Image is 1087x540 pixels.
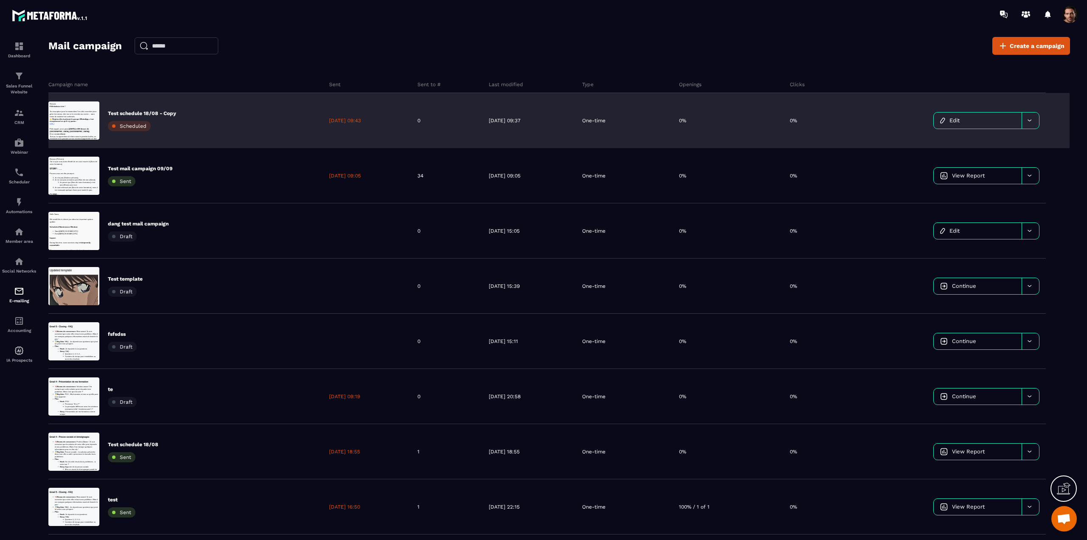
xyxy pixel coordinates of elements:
[790,283,797,290] p: 0%
[934,112,1022,129] a: Edit
[28,27,90,34] strong: Niveau de conscience
[12,8,88,23] img: logo
[21,26,166,59] li: 🧠 : Most-aware
[679,81,701,88] p: Openings
[2,101,36,131] a: formationformationCRM
[38,110,166,168] li: : Présentation de ma formation comme unique
[55,118,166,143] li: Mise en avant de témoignages positif de personnes ayant bénéficié des solutions du CTA désiré
[582,81,594,88] p: Type
[4,62,166,71] p: {{event_booking_date}}
[934,168,1022,184] a: View Report
[14,41,24,51] img: formation
[21,60,166,76] li: 🥇 : FAQ - Je réponds aux questions que peut se poser mon prospect.
[38,85,166,93] li: : Je réponds à vos questions
[489,117,521,124] p: [DATE] 09:37
[329,503,360,510] p: [DATE] 16:50
[4,13,56,20] strong: Félicitations à toi !
[4,83,25,90] strong: Impact:
[38,82,166,99] li: Je pense que {Nom de votre formation} n’est pas efficace pour moi.
[2,131,36,161] a: automationsautomationsWebinar
[120,454,131,460] span: Sent
[582,172,605,179] p: One-time
[2,239,36,244] p: Member area
[417,81,441,88] p: Sent to #
[38,77,53,84] strong: Hook
[55,101,166,110] li: Question 1, 2, 3, 4…
[2,328,36,333] p: Accounting
[329,117,361,124] p: [DATE] 09:43
[4,29,166,38] p: {{webinar_date}}
[28,60,51,67] strong: Big Idea
[55,126,166,135] li: Garanties et remboursement
[2,309,36,339] a: accountantaccountantAccounting
[790,81,805,88] p: Clicks
[34,69,97,76] em: [DATE] 05:00 AM (UTC)
[2,298,36,303] p: E-mailing
[4,13,166,29] p: J’ai vu que vous aviez décidé de ne vous inscrire à {Nom de votre formation}.
[4,91,166,116] p: During this time, some services may be .
[4,54,166,63] p: scheduler
[21,77,34,84] strong: Plan
[790,448,797,455] p: 0%
[38,93,166,135] li: : FAQ
[2,180,36,184] p: Scheduler
[679,503,710,510] p: 100% / 1 of 1
[120,123,146,129] span: Scheduled
[679,448,686,455] p: 0%
[38,110,54,117] strong: Story
[55,126,166,143] li: Bénéfices clés
[108,276,143,282] p: Test template
[4,4,166,13] p: Hello Team,
[21,66,166,74] li: Je n’ai pas {Douleur persona}.
[940,448,948,456] img: icon
[489,228,520,234] p: [DATE] 15:05
[2,358,36,363] p: IA Prospects
[2,209,36,214] p: Automations
[4,4,166,13] p: Bonjour {Prénom},
[582,117,605,124] p: One-time
[38,85,53,92] strong: Hook
[952,448,985,455] span: View Report
[108,331,137,337] p: fsfsdss
[940,118,945,124] img: icon
[14,256,24,267] img: social-network
[790,393,797,400] p: 0%
[120,344,132,350] span: Draft
[120,509,131,515] span: Sent
[992,37,1070,55] a: Create a campaign
[2,65,36,101] a: formationformationSales Funnel Website
[21,26,166,51] li: 🧠 : Solution-aware
[4,30,160,53] em: “Les clés concrètes pour gérer ton stress, dire non et te remettre au centre… sans renier ta voca...
[35,61,99,67] em: [DATE] 01:00 AM (UTC)
[952,283,976,289] span: Continue
[417,393,420,400] p: 0
[108,110,176,117] p: Test schedule 18/08 - Copy
[2,220,36,250] a: automationsautomationsMember area
[489,172,521,179] p: [DATE] 09:05
[679,172,686,179] p: 0%
[55,110,166,126] li: Combien de temps pour rentabiliser ou avoir des résultats
[329,81,341,88] p: Sent
[679,117,686,124] p: 0%
[952,503,985,510] span: View Report
[417,448,420,455] p: 1
[28,52,51,59] strong: Big Idea
[940,503,948,511] img: icon
[4,46,166,54] p: {{webinar_replay_link}} {{webinar_link}}
[489,81,523,88] p: Last modified
[4,71,20,78] a: [URL]
[4,11,166,20] h3: Email 5 - Closing - FAQ
[2,280,36,309] a: emailemailE-mailing
[4,71,166,79] p: s {{reschedule_link}}
[4,21,166,37] p: We would like to inform you about an important system update.
[1010,42,1064,50] span: Create a campaign
[21,85,34,92] strong: Plan
[4,55,151,70] strong: 👉 Rejoins dès à présent le groupe WhatsApp, c’est exceptionnel ce qu’il s’y passe :
[2,83,36,95] p: Sales Funnel Website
